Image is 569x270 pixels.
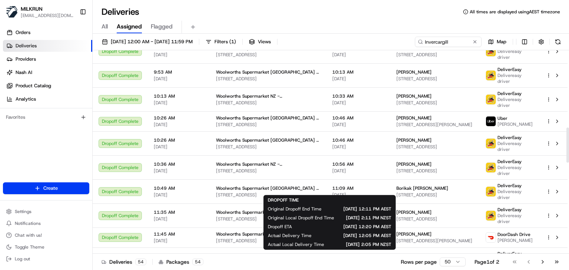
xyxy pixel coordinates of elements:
[3,67,92,78] a: Nash AI
[3,242,89,252] button: Toggle Theme
[154,137,204,143] span: 10:26 AM
[486,71,496,80] img: delivereasy_logo.png
[396,168,474,174] span: [STREET_ADDRESS]
[216,69,320,75] span: Woolworths Supermarket [GEOGRAPHIC_DATA] - [GEOGRAPHIC_DATA] Countdown
[268,233,312,239] span: Actual Delivery Time
[486,163,496,172] img: delivereasy_logo.png
[268,242,324,247] span: Actual Local Delivery Time
[216,168,320,174] span: [STREET_ADDRESS]
[332,192,385,198] span: [DATE]
[3,111,89,123] div: Favorites
[102,6,139,18] h1: Deliveries
[498,91,522,97] span: DeliverEasy
[154,93,204,99] span: 10:13 AM
[498,213,534,225] span: Delivereasy driver
[396,209,432,215] span: [PERSON_NAME]
[15,256,30,262] span: Log out
[216,115,320,121] span: Woolworths Supermarket [GEOGRAPHIC_DATA] - [GEOGRAPHIC_DATA] Countdown
[3,3,77,21] button: MILKRUNMILKRUN[EMAIL_ADDRESS][DOMAIN_NAME]
[246,37,274,47] button: Views
[154,76,204,82] span: [DATE]
[154,100,204,106] span: [DATE]
[3,254,89,264] button: Log out
[3,53,92,65] a: Providers
[216,76,320,82] span: [STREET_ADDRESS]
[21,5,43,13] button: MILKRUN
[21,13,74,18] button: [EMAIL_ADDRESS][DOMAIN_NAME]
[486,95,496,104] img: delivereasy_logo.png
[3,80,92,92] a: Product Catalog
[16,56,36,63] span: Providers
[332,144,385,150] span: [DATE]
[332,137,385,143] span: 10:46 AM
[192,259,203,265] div: 54
[135,259,146,265] div: 54
[154,216,204,222] span: [DATE]
[3,182,89,194] button: Create
[151,22,173,31] span: Flagged
[154,52,204,58] span: [DATE]
[3,93,92,105] a: Analytics
[415,37,482,47] input: Type to search
[333,206,391,212] span: [DATE] 12:11 PM AEST
[154,161,204,167] span: 10:36 AM
[553,37,563,47] button: Refresh
[396,216,474,222] span: [STREET_ADDRESS]
[498,232,530,237] span: DoorDash Drive
[102,258,146,266] div: Deliveries
[154,144,204,150] span: [DATE]
[332,93,385,99] span: 10:33 AM
[485,37,510,47] button: Map
[15,220,41,226] span: Notifications
[154,209,204,215] span: 11:35 AM
[16,29,30,36] span: Orders
[498,141,534,152] span: Delivereasy driver
[154,168,204,174] span: [DATE]
[216,93,320,99] span: Woolworths Supermarket NZ - [GEOGRAPHIC_DATA]
[258,38,271,45] span: Views
[332,161,385,167] span: 10:56 AM
[486,139,496,148] img: delivereasy_logo.png
[498,207,522,213] span: DeliverEasy
[304,224,391,230] span: [DATE] 12:20 PM AEST
[332,76,385,82] span: [DATE]
[498,135,522,141] span: DeliverEasy
[396,115,432,121] span: [PERSON_NAME]
[268,206,322,212] span: Original Dropoff End Time
[268,224,292,230] span: Dropoff ETA
[3,206,89,217] button: Settings
[486,233,496,242] img: doordash_logo_v2.png
[3,27,92,38] a: Orders
[3,230,89,240] button: Chat with us!
[498,189,534,200] span: Delivereasy driver
[332,100,385,106] span: [DATE]
[497,38,506,45] span: Map
[498,159,522,165] span: DeliverEasy
[43,185,58,192] span: Create
[396,52,474,58] span: [STREET_ADDRESS]
[498,48,534,60] span: Delivereasy driver
[396,231,432,237] span: [PERSON_NAME]
[396,76,474,82] span: [STREET_ADDRESS]
[396,69,432,75] span: [PERSON_NAME]
[159,258,203,266] div: Packages
[3,40,92,52] a: Deliveries
[396,100,474,106] span: [STREET_ADDRESS]
[498,115,508,121] span: Uber
[16,82,51,89] span: Product Catalog
[216,192,320,198] span: [STREET_ADDRESS]
[154,238,204,244] span: [DATE]
[15,244,44,250] span: Toggle Theme
[216,144,320,150] span: [STREET_ADDRESS]
[332,52,385,58] span: [DATE]
[396,192,474,198] span: [STREET_ADDRESS]
[202,37,239,47] button: Filters(1)
[16,43,37,49] span: Deliveries
[486,117,496,126] img: uber-new-logo.jpeg
[396,122,474,128] span: [STREET_ADDRESS][PERSON_NAME]
[332,122,385,128] span: [DATE]
[16,69,32,76] span: Nash AI
[16,96,36,102] span: Analytics
[216,161,320,167] span: Woolworths Supermarket NZ - [GEOGRAPHIC_DATA]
